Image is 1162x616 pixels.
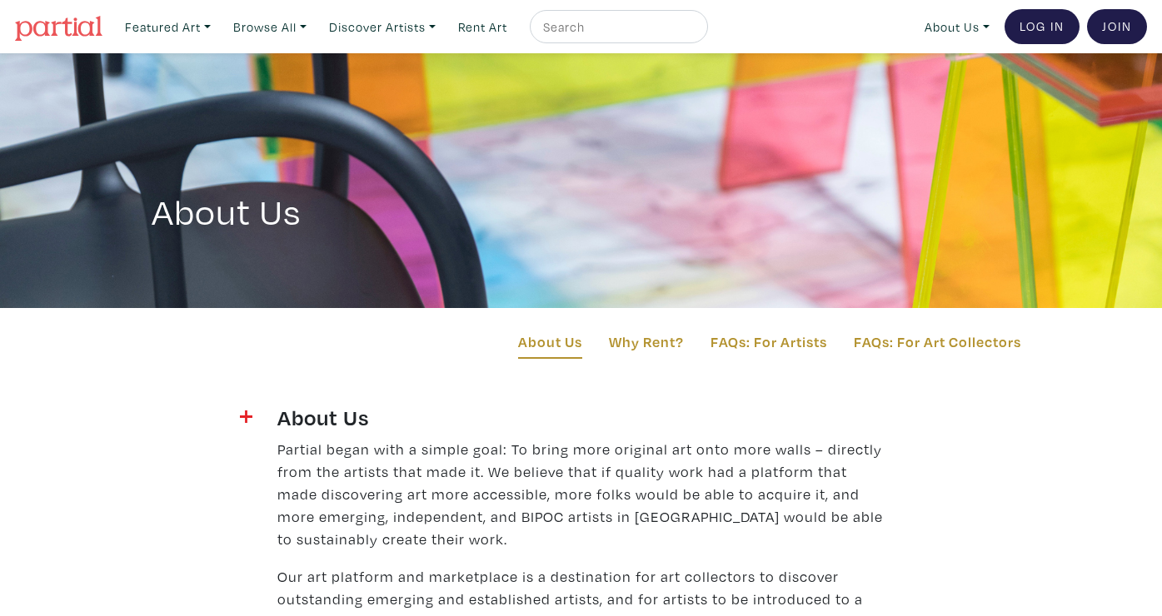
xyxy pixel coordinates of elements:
[1005,9,1080,44] a: Log In
[322,10,443,44] a: Discover Artists
[1087,9,1147,44] a: Join
[609,330,684,353] a: Why Rent?
[226,10,314,44] a: Browse All
[277,404,885,430] h4: About Us
[854,330,1021,353] a: FAQs: For Art Collectors
[541,17,692,37] input: Search
[152,143,1011,233] h1: About Us
[711,330,827,353] a: FAQs: For Artists
[277,438,885,550] p: Partial began with a simple goal: To bring more original art onto more walls – directly from the ...
[917,10,997,44] a: About Us
[117,10,218,44] a: Featured Art
[518,330,582,359] a: About Us
[451,10,515,44] a: Rent Art
[240,410,252,423] img: plus.svg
